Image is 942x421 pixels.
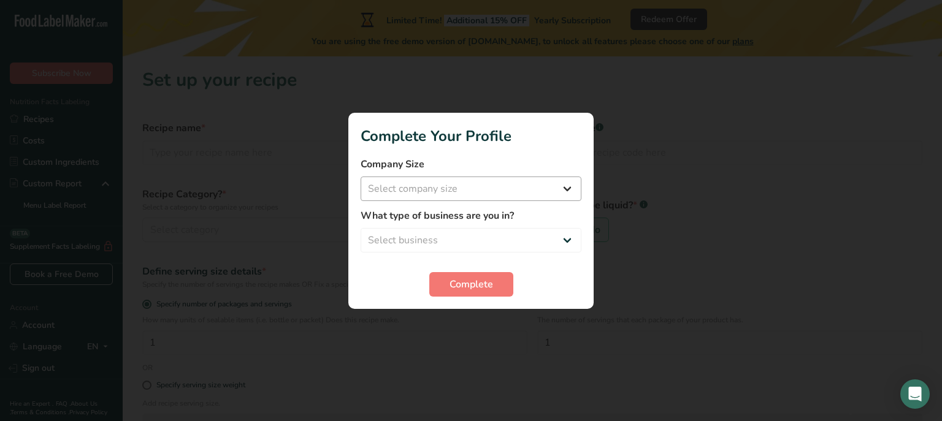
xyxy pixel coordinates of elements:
span: Complete [450,277,493,292]
label: Company Size [361,157,581,172]
label: What type of business are you in? [361,208,581,223]
h1: Complete Your Profile [361,125,581,147]
button: Complete [429,272,513,297]
div: Open Intercom Messenger [900,379,930,409]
